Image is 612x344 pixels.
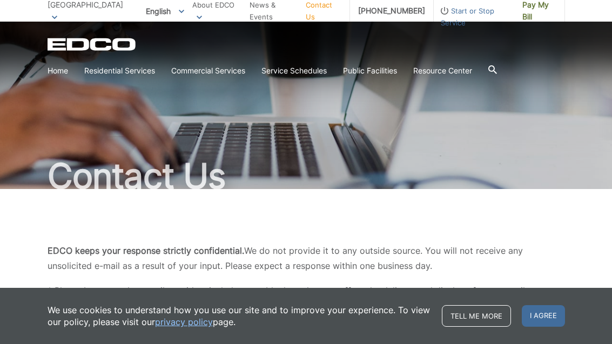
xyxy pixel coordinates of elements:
[261,65,327,77] a: Service Schedules
[48,65,68,77] a: Home
[84,65,155,77] a: Residential Services
[48,159,565,193] h1: Contact Us
[171,65,245,77] a: Commercial Services
[442,305,511,327] a: Tell me more
[522,305,565,327] span: I agree
[48,245,244,256] b: EDCO keeps your response strictly confidential.
[413,65,472,77] a: Resource Center
[48,38,137,51] a: EDCD logo. Return to the homepage.
[48,243,565,273] p: We do not provide it to any outside source. You will not receive any unsolicited e-mail as a resu...
[343,65,397,77] a: Public Facilities
[155,316,213,328] a: privacy policy
[138,2,192,20] span: English
[48,304,431,328] p: We use cookies to understand how you use our site and to improve your experience. To view our pol...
